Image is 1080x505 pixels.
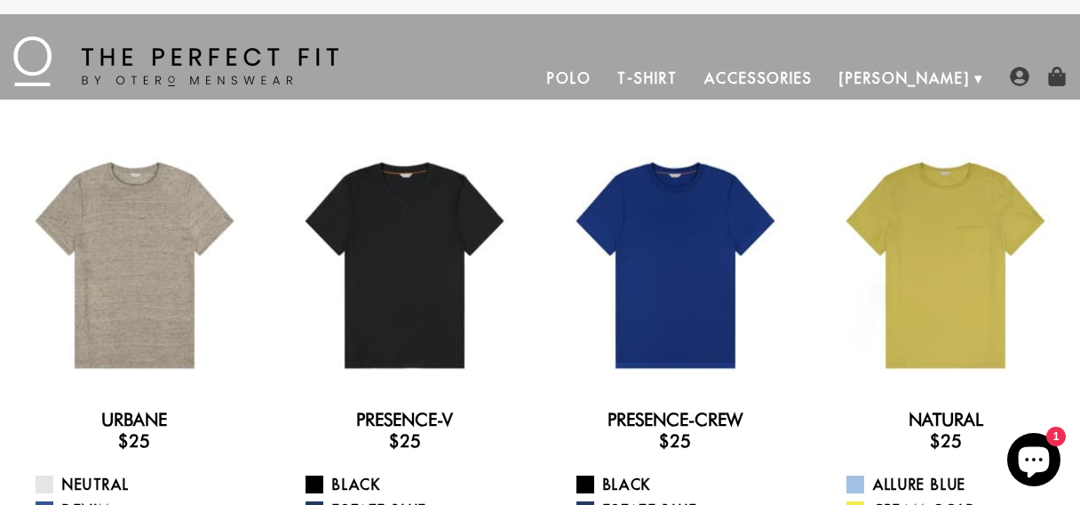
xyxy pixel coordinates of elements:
[1002,433,1066,491] inbox-online-store-chat: Shopify online store chat
[306,474,526,495] a: Black
[13,430,256,452] h3: $25
[356,409,453,430] a: Presence-V
[1047,67,1067,86] img: shopping-bag-icon.png
[283,430,526,452] h3: $25
[554,430,797,452] h3: $25
[101,409,167,430] a: Urbane
[824,430,1067,452] h3: $25
[846,474,1067,495] a: Allure Blue
[604,57,690,100] a: T-Shirt
[534,57,605,100] a: Polo
[1010,67,1029,86] img: user-account-icon.png
[13,36,338,86] img: The Perfect Fit - by Otero Menswear - Logo
[36,474,256,495] a: Neutral
[576,474,797,495] a: Black
[826,57,983,100] a: [PERSON_NAME]
[691,57,826,100] a: Accessories
[607,409,742,430] a: Presence-Crew
[909,409,983,430] a: Natural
